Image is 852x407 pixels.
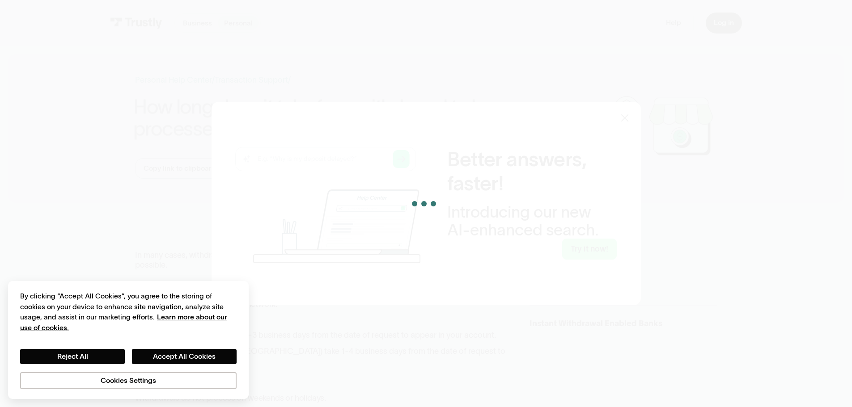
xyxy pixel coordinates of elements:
button: Reject All [20,349,125,364]
div: Cookie banner [8,281,249,399]
button: Cookies Settings [20,372,237,389]
button: Accept All Cookies [132,349,237,364]
div: Privacy [20,291,237,389]
div: By clicking “Accept All Cookies”, you agree to the storing of cookies on your device to enhance s... [20,291,237,333]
